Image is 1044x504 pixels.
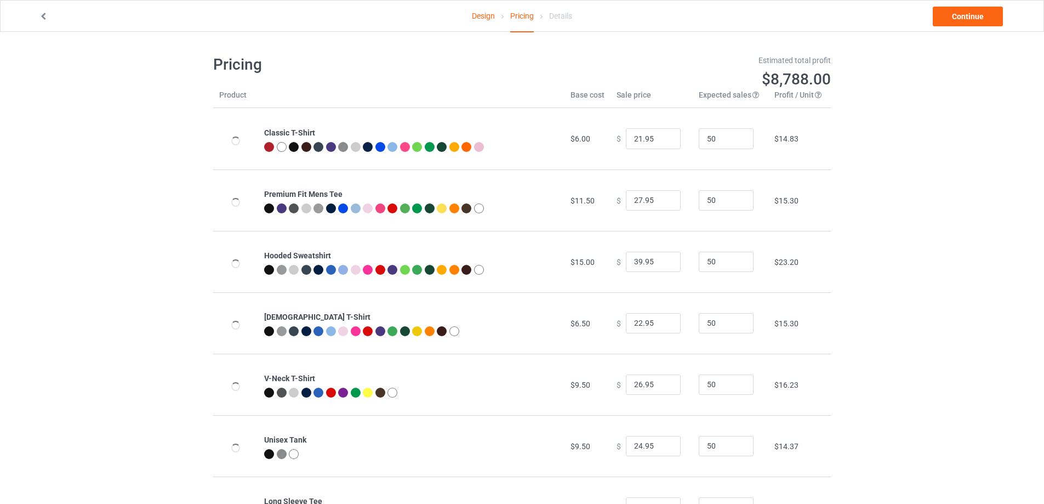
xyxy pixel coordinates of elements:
b: [DEMOGRAPHIC_DATA] T-Shirt [264,313,370,321]
h1: Pricing [213,55,515,75]
div: Estimated total profit [530,55,831,66]
th: Expected sales [693,89,768,108]
b: Classic T-Shirt [264,128,315,137]
b: V-Neck T-Shirt [264,374,315,383]
span: $15.30 [774,319,798,328]
span: $ [617,196,621,205]
span: $ [617,380,621,389]
span: $6.00 [571,134,590,143]
a: Continue [933,7,1003,26]
th: Profit / Unit [768,89,831,108]
img: heather_texture.png [313,203,323,213]
span: $14.37 [774,442,798,451]
span: $23.20 [774,258,798,267]
img: heather_texture.png [338,142,348,152]
b: Unisex Tank [264,435,306,444]
span: $15.30 [774,196,798,205]
b: Premium Fit Mens Tee [264,190,343,199]
span: $ [617,441,621,450]
span: $11.50 [571,196,595,205]
th: Product [213,89,258,108]
span: $9.50 [571,442,590,451]
div: Details [549,1,572,31]
span: $6.50 [571,319,590,328]
b: Hooded Sweatshirt [264,251,331,260]
span: $ [617,319,621,327]
span: $15.00 [571,258,595,267]
div: Pricing [510,1,534,32]
span: $ [617,257,621,266]
span: $16.23 [774,381,798,389]
span: $9.50 [571,381,590,389]
span: $14.83 [774,134,798,143]
th: Sale price [611,89,693,108]
a: Design [472,1,495,31]
span: $8,788.00 [762,70,831,88]
img: heather_texture.png [277,449,287,459]
span: $ [617,134,621,143]
th: Base cost [564,89,611,108]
